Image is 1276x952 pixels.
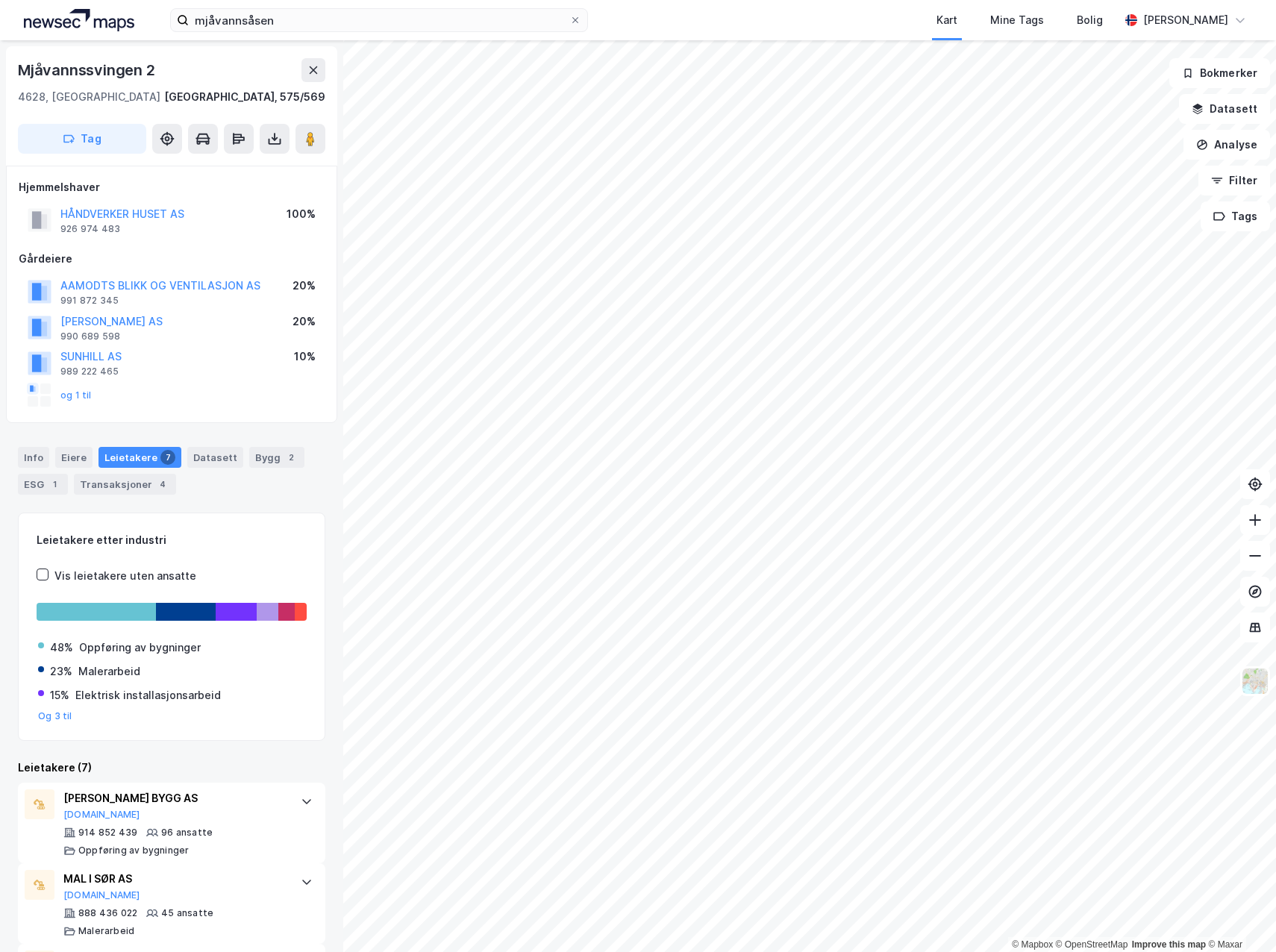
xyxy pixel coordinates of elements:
div: 48% [50,639,73,657]
button: Analyse [1183,130,1270,160]
div: [GEOGRAPHIC_DATA], 575/569 [164,88,325,106]
button: [DOMAIN_NAME] [63,889,140,901]
a: Mapbox [1012,939,1053,950]
button: Tag [18,124,146,154]
div: 7 [160,450,175,465]
button: Datasett [1179,94,1270,124]
div: Hjemmelshaver [19,178,325,196]
div: Kart [936,11,957,29]
div: Malerarbeid [78,925,134,937]
div: Leietakere [98,447,181,468]
button: [DOMAIN_NAME] [63,809,140,821]
button: Filter [1198,166,1270,195]
div: Mine Tags [990,11,1044,29]
a: Improve this map [1132,939,1206,950]
img: Z [1241,667,1269,695]
div: Oppføring av bygninger [79,639,201,657]
div: 989 222 465 [60,366,119,378]
div: Datasett [187,447,243,468]
div: 100% [287,205,316,223]
div: 914 852 439 [78,827,137,839]
div: Leietakere etter industri [37,531,307,549]
div: Eiere [55,447,93,468]
div: Leietakere (7) [18,759,325,777]
div: [PERSON_NAME] [1143,11,1228,29]
div: 45 ansatte [161,907,213,919]
div: Bygg [249,447,304,468]
iframe: Chat Widget [1201,880,1276,952]
div: MAL I SØR AS [63,870,286,888]
div: Elektrisk installasjonsarbeid [75,686,221,704]
div: Transaksjoner [74,474,176,495]
div: Bolig [1077,11,1103,29]
div: 1 [47,477,62,492]
div: 10% [294,348,316,366]
div: ESG [18,474,68,495]
a: OpenStreetMap [1056,939,1128,950]
div: Kontrollprogram for chat [1201,880,1276,952]
input: Søk på adresse, matrikkel, gårdeiere, leietakere eller personer [189,9,569,31]
div: 20% [293,277,316,295]
div: 2 [284,450,298,465]
div: 926 974 483 [60,223,120,235]
div: [PERSON_NAME] BYGG AS [63,789,286,807]
div: 4628, [GEOGRAPHIC_DATA] [18,88,160,106]
div: 23% [50,663,72,680]
div: Vis leietakere uten ansatte [54,567,196,585]
div: 991 872 345 [60,295,119,307]
div: 990 689 598 [60,331,120,342]
button: Og 3 til [38,710,72,722]
div: Info [18,447,49,468]
img: logo.a4113a55bc3d86da70a041830d287a7e.svg [24,9,134,31]
div: 96 ansatte [161,827,213,839]
div: 15% [50,686,69,704]
div: Gårdeiere [19,250,325,268]
button: Bokmerker [1169,58,1270,88]
div: 888 436 022 [78,907,137,919]
div: Malerarbeid [78,663,140,680]
div: Oppføring av bygninger [78,845,189,857]
div: Mjåvannssvingen 2 [18,58,158,82]
div: 20% [293,313,316,331]
button: Tags [1201,201,1270,231]
div: 4 [155,477,170,492]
